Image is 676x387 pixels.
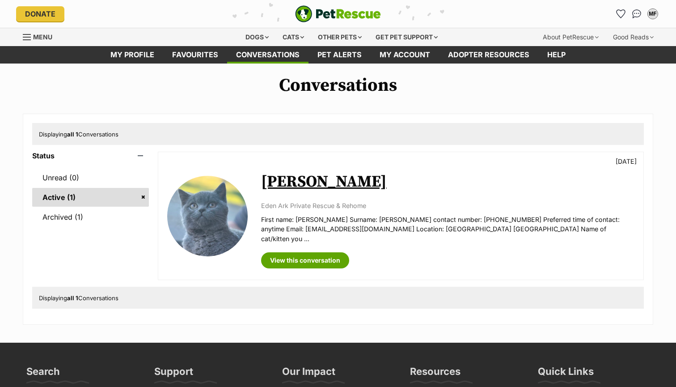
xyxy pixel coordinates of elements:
[39,131,118,138] span: Displaying Conversations
[101,46,163,64] a: My profile
[282,365,335,383] h3: Our Impact
[26,365,60,383] h3: Search
[261,252,349,268] a: View this conversation
[369,28,444,46] div: Get pet support
[32,208,149,226] a: Archived (1)
[613,7,628,21] a: Favourites
[239,28,275,46] div: Dogs
[261,172,387,192] a: [PERSON_NAME]
[67,131,78,138] strong: all 1
[154,365,193,383] h3: Support
[276,28,310,46] div: Cats
[261,215,634,243] p: First name: [PERSON_NAME] Surname: [PERSON_NAME] contact number: [PHONE_NUMBER] Preferred time of...
[630,7,644,21] a: Conversations
[410,365,461,383] h3: Resources
[295,5,381,22] img: logo-e224e6f780fb5917bec1dbf3a21bbac754714ae5b6737aabdf751b685950b380.svg
[537,28,605,46] div: About PetRescue
[295,5,381,22] a: PetRescue
[167,176,248,256] img: Taylor
[33,33,52,41] span: Menu
[632,9,642,18] img: chat-41dd97257d64d25036548639549fe6c8038ab92f7586957e7f3b1b290dea8141.svg
[39,294,118,302] span: Displaying Conversations
[23,28,59,44] a: Menu
[607,28,660,46] div: Good Reads
[648,9,657,18] div: MF
[538,365,594,383] h3: Quick Links
[32,168,149,187] a: Unread (0)
[163,46,227,64] a: Favourites
[616,157,637,166] p: [DATE]
[32,152,149,160] header: Status
[613,7,660,21] ul: Account quick links
[261,201,634,210] p: Eden Ark Private Rescue & Rehome
[227,46,308,64] a: conversations
[371,46,439,64] a: My account
[308,46,371,64] a: Pet alerts
[312,28,368,46] div: Other pets
[32,188,149,207] a: Active (1)
[16,6,64,21] a: Donate
[67,294,78,302] strong: all 1
[538,46,575,64] a: Help
[439,46,538,64] a: Adopter resources
[646,7,660,21] button: My account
